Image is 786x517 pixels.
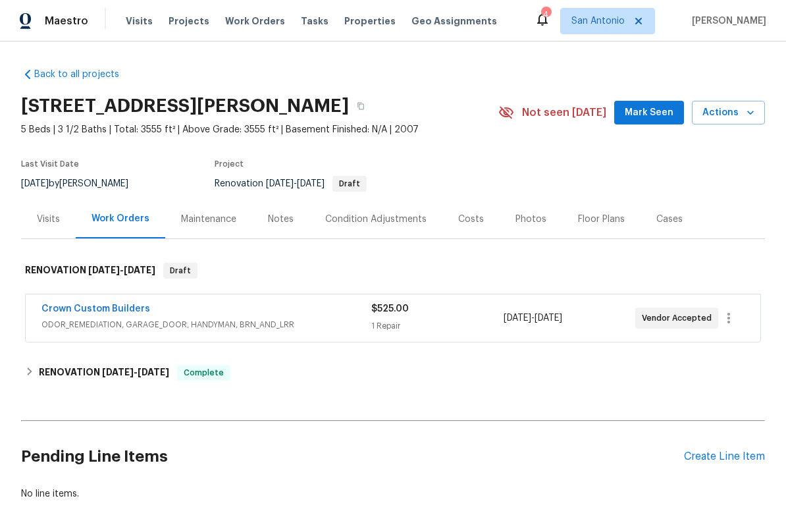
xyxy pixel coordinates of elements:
div: Floor Plans [578,213,625,226]
div: RENOVATION [DATE]-[DATE]Draft [21,250,765,292]
div: Visits [37,213,60,226]
span: Visits [126,14,153,28]
span: [DATE] [266,179,294,188]
div: RENOVATION [DATE]-[DATE]Complete [21,357,765,389]
span: Project [215,160,244,168]
span: Draft [334,180,365,188]
span: [DATE] [297,179,325,188]
h2: [STREET_ADDRESS][PERSON_NAME] [21,99,349,113]
div: by [PERSON_NAME] [21,176,144,192]
span: $525.00 [371,304,409,313]
span: [DATE] [88,265,120,275]
span: Renovation [215,179,367,188]
div: Photos [515,213,546,226]
a: Back to all projects [21,68,147,81]
h6: RENOVATION [39,365,169,381]
span: [DATE] [504,313,531,323]
span: Properties [344,14,396,28]
div: 1 Repair [371,319,503,333]
span: Complete [178,366,229,379]
h2: Pending Line Items [21,426,684,487]
div: Condition Adjustments [325,213,427,226]
span: Actions [702,105,754,121]
span: San Antonio [571,14,625,28]
div: Create Line Item [684,450,765,463]
div: Costs [458,213,484,226]
span: Mark Seen [625,105,673,121]
h6: RENOVATION [25,263,155,279]
span: [DATE] [535,313,562,323]
span: - [102,367,169,377]
span: Vendor Accepted [642,312,717,325]
span: Last Visit Date [21,160,79,168]
div: No line items. [21,487,765,501]
span: [PERSON_NAME] [687,14,766,28]
span: Maestro [45,14,88,28]
span: [DATE] [102,367,134,377]
span: [DATE] [138,367,169,377]
span: [DATE] [21,179,49,188]
span: [DATE] [124,265,155,275]
div: Work Orders [92,212,149,225]
span: - [504,312,562,325]
div: Notes [268,213,294,226]
div: 4 [541,8,550,21]
button: Mark Seen [614,101,684,125]
span: Not seen [DATE] [522,106,606,119]
a: Crown Custom Builders [41,304,150,313]
button: Copy Address [349,94,373,118]
div: Cases [656,213,683,226]
span: Draft [165,264,196,277]
span: Work Orders [225,14,285,28]
span: Projects [169,14,209,28]
span: Tasks [301,16,328,26]
span: - [266,179,325,188]
span: - [88,265,155,275]
span: Geo Assignments [411,14,497,28]
div: Maintenance [181,213,236,226]
button: Actions [692,101,765,125]
span: 5 Beds | 3 1/2 Baths | Total: 3555 ft² | Above Grade: 3555 ft² | Basement Finished: N/A | 2007 [21,123,498,136]
span: ODOR_REMEDIATION, GARAGE_DOOR, HANDYMAN, BRN_AND_LRR [41,318,371,331]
